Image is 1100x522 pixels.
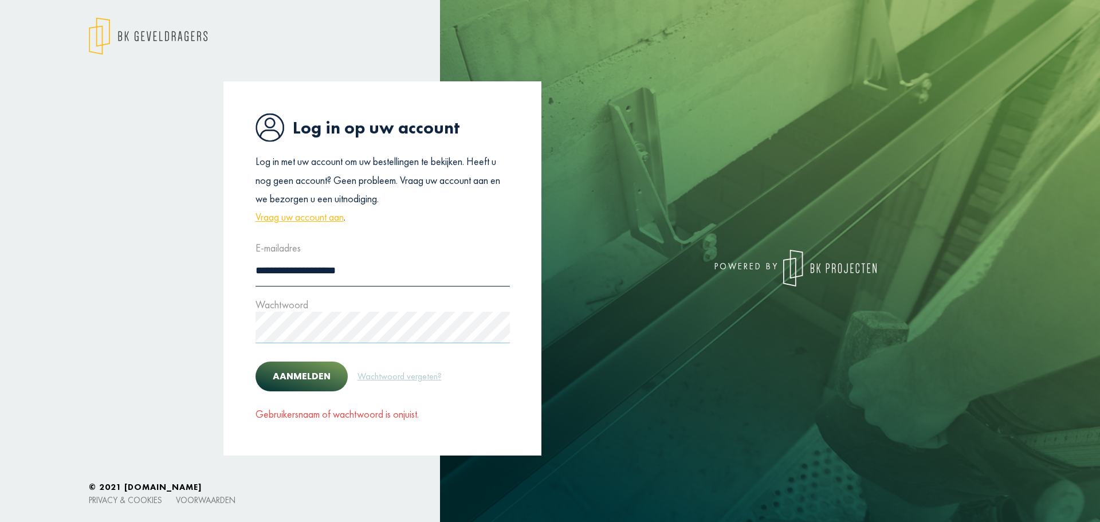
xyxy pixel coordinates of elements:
img: logo [783,250,877,286]
img: icon [256,113,284,142]
a: Voorwaarden [176,494,235,505]
label: E-mailadres [256,239,301,257]
p: Log in met uw account om uw bestellingen te bekijken. Heeft u nog geen account? Geen probleem. Vr... [256,152,510,227]
h1: Log in op uw account [256,113,510,142]
div: powered by [559,250,877,286]
a: Privacy & cookies [89,494,162,505]
button: Aanmelden [256,362,348,391]
span: Gebruikersnaam of wachtwoord is onjuist. [256,407,419,421]
a: Vraag uw account aan [256,208,344,226]
label: Wachtwoord [256,296,308,314]
a: Wachtwoord vergeten? [357,369,442,384]
img: logo [89,17,207,55]
h6: © 2021 [DOMAIN_NAME] [89,482,1011,492]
